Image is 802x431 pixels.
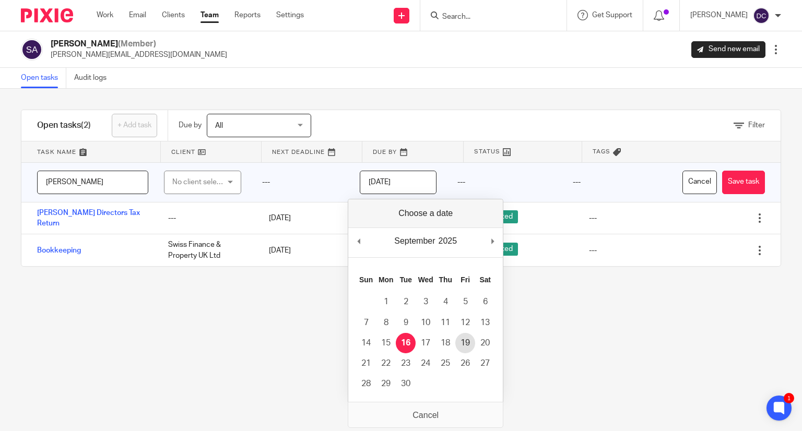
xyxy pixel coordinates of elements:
button: 18 [435,333,455,353]
button: Previous Month [353,233,364,249]
button: 17 [416,333,435,353]
input: Task name [37,171,148,194]
button: 1 [376,292,396,312]
button: 27 [475,353,495,374]
input: Search [441,13,535,22]
a: Audit logs [74,68,114,88]
button: 8 [376,313,396,333]
button: 25 [435,353,455,374]
button: 10 [416,313,435,333]
button: Cancel [682,171,717,194]
button: 15 [376,333,396,353]
span: Status [474,147,500,156]
div: --- [158,208,258,229]
button: 9 [396,313,416,333]
button: 21 [356,353,376,374]
div: September [393,233,437,249]
abbr: Tuesday [399,276,412,284]
button: 7 [356,313,376,333]
span: Tags [593,147,610,156]
span: All [215,122,223,129]
button: 6 [475,292,495,312]
input: Use the arrow keys to pick a date [360,171,437,194]
button: 4 [435,292,455,312]
div: --- [447,163,562,202]
img: svg%3E [753,7,770,24]
a: Settings [276,10,304,20]
div: --- [562,163,677,202]
div: --- [252,163,349,202]
a: Team [200,10,219,20]
button: 28 [356,374,376,394]
button: 29 [376,374,396,394]
abbr: Wednesday [418,276,433,284]
div: No client selected [172,171,227,193]
p: [PERSON_NAME] [690,10,748,20]
button: 5 [455,292,475,312]
span: (Member) [118,40,156,48]
div: --- [589,245,597,256]
button: 3 [416,292,435,312]
abbr: Thursday [439,276,452,284]
div: Swiss Finance & Property UK Ltd [158,234,258,266]
div: 1 [784,393,794,403]
button: 19 [455,333,475,353]
img: svg%3E [21,39,43,61]
a: [PERSON_NAME] Directors Tax Return [37,209,140,227]
button: 30 [396,374,416,394]
button: 12 [455,313,475,333]
span: Get Support [592,11,632,19]
button: 13 [475,313,495,333]
a: Work [97,10,113,20]
button: Next Month [487,233,498,249]
abbr: Sunday [359,276,373,284]
button: 20 [475,333,495,353]
p: [PERSON_NAME][EMAIL_ADDRESS][DOMAIN_NAME] [51,50,227,60]
a: Reports [234,10,261,20]
abbr: Saturday [479,276,491,284]
h2: [PERSON_NAME] [51,39,227,50]
button: 24 [416,353,435,374]
button: 26 [455,353,475,374]
div: 2025 [437,233,459,249]
button: 11 [435,313,455,333]
abbr: Friday [461,276,470,284]
p: Due by [179,120,202,130]
button: 2 [396,292,416,312]
a: Clients [162,10,185,20]
button: 16 [396,333,416,353]
span: (2) [81,121,91,129]
a: Open tasks [21,68,66,88]
abbr: Monday [379,276,393,284]
a: Send new email [691,41,765,58]
span: Filter [748,122,765,129]
button: 22 [376,353,396,374]
a: Bookkeeping [37,247,81,254]
button: Save task [722,171,765,194]
h1: Open tasks [37,120,91,131]
div: --- [589,213,597,223]
button: 14 [356,333,376,353]
img: Pixie [21,8,73,22]
div: [DATE] [258,240,359,261]
button: 23 [396,353,416,374]
a: Email [129,10,146,20]
div: [DATE] [258,208,359,229]
a: + Add task [112,114,157,137]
